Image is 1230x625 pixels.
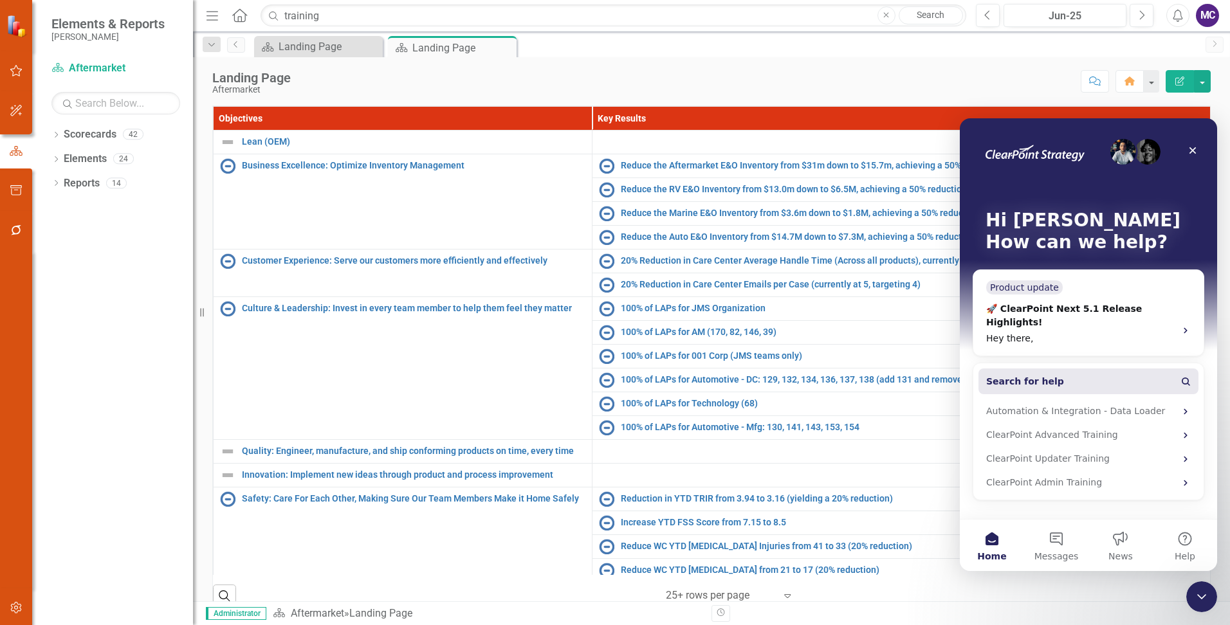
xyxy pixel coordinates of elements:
[960,118,1217,571] iframe: Intercom live chat
[242,494,585,503] a: Safety: Care For Each Other, Making Sure Our Team Members Make it Home Safely
[64,176,100,191] a: Reports
[214,487,592,583] td: Double-Click to Edit Right Click for Context Menu
[599,206,614,221] img: Not Started
[599,325,614,340] img: Not Started
[599,539,614,554] img: Not Started
[214,297,592,440] td: Double-Click to Edit Right Click for Context Menu
[214,464,592,487] td: Double-Click to Edit Right Click for Context Menu
[212,85,291,95] div: Aftermarket
[899,6,963,24] a: Search
[599,301,614,316] img: Not Started
[220,253,235,269] img: Not Started
[599,420,614,435] img: Not Started
[599,396,614,412] img: Not Started
[242,303,585,313] a: Culture & Leadership: Invest in every team member to help them feel they matter
[242,446,585,456] a: Quality: Engineer, manufacture, and ship conforming products on time, every time
[214,131,592,154] td: Double-Click to Edit Right Click for Context Menu
[599,349,614,364] img: Not Started
[214,154,592,249] td: Double-Click to Edit Right Click for Context Menu
[214,440,592,464] td: Double-Click to Edit Right Click for Context Menu
[242,161,585,170] a: Business Excellence: Optimize Inventory Management
[220,444,235,459] img: Not Defined
[220,158,235,174] img: Not Started
[64,127,116,142] a: Scorecards
[273,606,702,621] div: »
[220,491,235,507] img: Not Started
[1186,581,1217,612] iframe: Intercom live chat
[1196,4,1219,27] button: MC
[599,253,614,269] img: Not Started
[242,137,585,147] a: Lean (OEM)
[599,158,614,174] img: Not Started
[291,607,344,619] a: Aftermarket
[599,277,614,293] img: Not Started
[599,515,614,530] img: Not Started
[1008,8,1122,24] div: Jun-25
[599,182,614,197] img: Not Started
[64,152,107,167] a: Elements
[242,256,585,266] a: Customer Experience: Serve our customers more efficiently and effectively
[212,71,291,85] div: Landing Page
[51,92,180,114] input: Search Below...
[261,5,966,27] input: Search ClearPoint...
[599,563,614,578] img: Not Started
[206,607,266,620] span: Administrator
[51,61,180,76] a: Aftermarket
[220,134,235,150] img: Not Defined
[220,301,235,316] img: Not Started
[51,16,165,32] span: Elements & Reports
[1004,4,1126,27] button: Jun-25
[6,15,29,37] img: ClearPoint Strategy
[257,39,380,55] a: Landing Page
[123,129,143,140] div: 42
[599,372,614,388] img: Not Started
[599,491,614,507] img: Not Started
[279,39,380,55] div: Landing Page
[220,467,235,483] img: Not Defined
[599,230,614,245] img: Not Started
[242,470,585,480] a: Innovation: Implement new ideas through product and process improvement
[51,32,165,42] small: [PERSON_NAME]
[349,607,412,619] div: Landing Page
[412,40,513,56] div: Landing Page
[214,249,592,297] td: Double-Click to Edit Right Click for Context Menu
[113,154,134,165] div: 24
[106,177,127,188] div: 14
